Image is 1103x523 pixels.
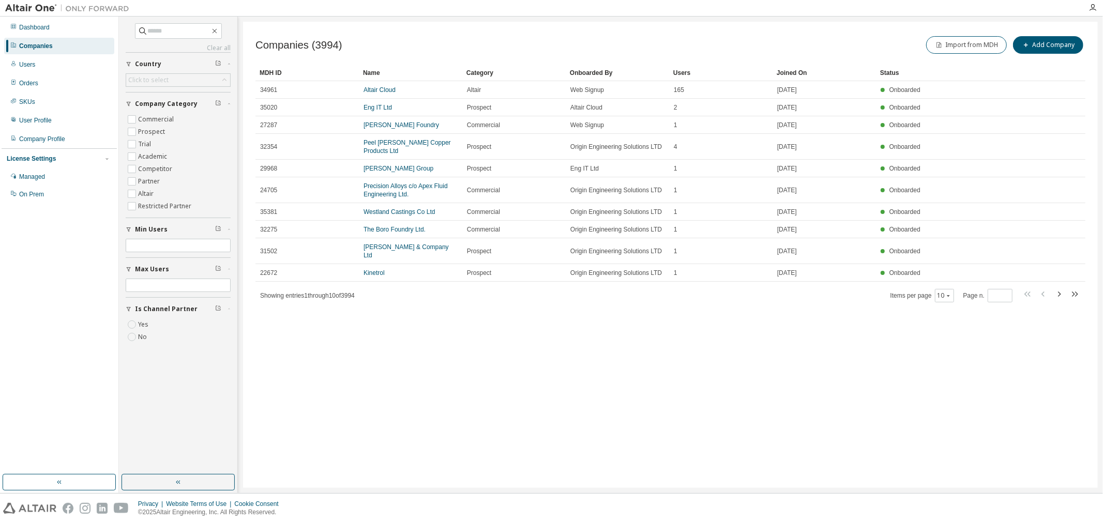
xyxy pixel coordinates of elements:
label: No [138,331,149,343]
a: [PERSON_NAME] Group [364,165,433,172]
span: Commercial [467,225,500,234]
span: Altair [467,86,481,94]
a: Precision Alloys c/o Apex Fluid Engineering Ltd. [364,182,448,198]
span: Onboarded [889,208,920,216]
img: youtube.svg [114,503,129,514]
span: [DATE] [777,143,797,151]
a: Altair Cloud [364,86,396,94]
div: Status [880,65,1023,81]
label: Commercial [138,113,176,126]
span: Prospect [467,269,491,277]
div: Managed [19,173,45,181]
span: [DATE] [777,186,797,194]
span: Onboarded [889,143,920,150]
button: Import from MDH [926,36,1007,54]
div: Click to select [126,74,230,86]
span: Onboarded [889,104,920,111]
div: Website Terms of Use [166,500,234,508]
div: User Profile [19,116,52,125]
a: Eng IT Ltd [364,104,392,111]
span: Commercial [467,121,500,129]
div: Users [19,60,35,69]
span: Altair Cloud [570,103,602,112]
span: [DATE] [777,225,797,234]
span: 29968 [260,164,277,173]
span: Commercial [467,208,500,216]
img: instagram.svg [80,503,90,514]
label: Altair [138,188,156,200]
a: Clear all [126,44,231,52]
span: 2 [674,103,677,112]
div: Dashboard [19,23,50,32]
img: altair_logo.svg [3,503,56,514]
span: Company Category [135,100,198,108]
span: 34961 [260,86,277,94]
span: Min Users [135,225,168,234]
div: Onboarded By [570,65,665,81]
span: Origin Engineering Solutions LTD [570,208,662,216]
span: 24705 [260,186,277,194]
button: Country [126,53,231,75]
span: Origin Engineering Solutions LTD [570,247,662,255]
div: SKUs [19,98,35,106]
div: Joined On [777,65,872,81]
span: 1 [674,186,677,194]
span: 1 [674,208,677,216]
span: Prospect [467,164,491,173]
div: On Prem [19,190,44,198]
img: Altair One [5,3,134,13]
div: Companies [19,42,53,50]
span: [DATE] [777,103,797,112]
label: Restricted Partner [138,200,193,212]
span: Page n. [963,289,1013,302]
span: Showing entries 1 through 10 of 3994 [260,292,355,299]
span: 4 [674,143,677,151]
label: Trial [138,138,153,150]
a: Westland Castings Co Ltd [364,208,435,216]
a: Peel [PERSON_NAME] Copper Products Ltd [364,139,451,155]
p: © 2025 Altair Engineering, Inc. All Rights Reserved. [138,508,285,517]
span: [DATE] [777,208,797,216]
div: Privacy [138,500,166,508]
span: Companies (3994) [255,39,342,51]
span: Prospect [467,247,491,255]
span: Is Channel Partner [135,305,198,313]
span: [DATE] [777,86,797,94]
label: Partner [138,175,162,188]
span: Web Signup [570,86,604,94]
div: Click to select [128,76,169,84]
label: Competitor [138,163,174,175]
span: 27287 [260,121,277,129]
span: Clear filter [215,265,221,273]
span: 1 [674,247,677,255]
div: License Settings [7,155,56,163]
label: Prospect [138,126,167,138]
span: 22672 [260,269,277,277]
span: Onboarded [889,187,920,194]
span: 35020 [260,103,277,112]
span: 32275 [260,225,277,234]
span: Onboarded [889,248,920,255]
span: Clear filter [215,225,221,234]
span: 35381 [260,208,277,216]
span: 165 [674,86,684,94]
span: [DATE] [777,269,797,277]
div: Name [363,65,458,81]
img: facebook.svg [63,503,73,514]
span: Prospect [467,143,491,151]
span: Onboarded [889,226,920,233]
span: Onboarded [889,269,920,276]
span: Onboarded [889,121,920,129]
div: Users [673,65,768,81]
span: Prospect [467,103,491,112]
span: Onboarded [889,165,920,172]
span: [DATE] [777,164,797,173]
div: MDH ID [260,65,355,81]
span: Origin Engineering Solutions LTD [570,186,662,194]
button: Max Users [126,258,231,281]
span: Onboarded [889,86,920,94]
span: Eng IT Ltd [570,164,599,173]
button: Company Category [126,93,231,115]
span: 1 [674,225,677,234]
a: The Boro Foundry Ltd. [364,226,426,233]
